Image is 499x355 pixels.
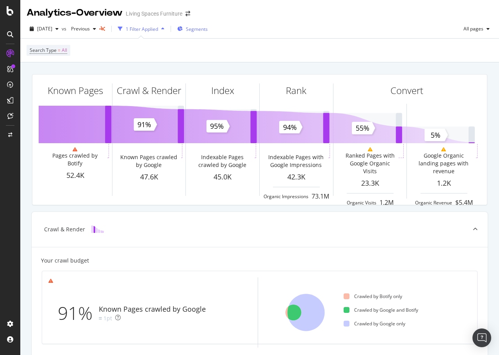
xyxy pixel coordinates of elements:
button: [DATE] [27,23,62,35]
div: 91% [58,300,99,326]
div: Living Spaces Furniture [126,10,182,18]
div: 47.6K [112,172,186,182]
div: Crawled by Google and Botify [344,307,418,313]
div: 42.3K [260,172,333,182]
span: Previous [68,25,90,32]
div: Rank [286,84,307,97]
div: Pages crawled by Botify [45,152,106,167]
img: Equal [99,317,102,319]
div: 73.1M [312,192,329,201]
div: Analytics - Overview [27,6,123,20]
span: All [62,45,67,56]
div: Crawl & Render [117,84,181,97]
div: 1pt [103,314,112,322]
button: Previous [68,23,99,35]
div: Known Pages crawled by Google [99,304,206,314]
div: 52.4K [39,170,112,181]
div: Indexable Pages crawled by Google [192,153,253,169]
div: 45.0K [186,172,259,182]
div: arrow-right-arrow-left [185,11,190,16]
div: Crawled by Google only [344,320,405,327]
img: block-icon [91,225,104,233]
div: Crawl & Render [44,225,85,233]
div: Indexable Pages with Google Impressions [266,153,327,169]
div: Open Intercom Messenger [472,328,491,347]
div: 1 Filter Applied [126,26,158,32]
button: All pages [460,23,493,35]
div: Known Pages [48,84,103,97]
button: Segments [174,23,211,35]
span: = [58,47,61,53]
span: vs [62,25,68,32]
span: Search Type [30,47,57,53]
div: Organic Impressions [264,193,308,200]
span: Segments [186,26,208,32]
button: 1 Filter Applied [115,23,168,35]
div: Crawled by Botify only [344,293,402,300]
div: Known Pages crawled by Google [118,153,180,169]
span: 2025 Sep. 3rd [37,25,52,32]
div: Index [211,84,234,97]
div: Your crawl budget [41,257,89,264]
span: All pages [460,25,483,32]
